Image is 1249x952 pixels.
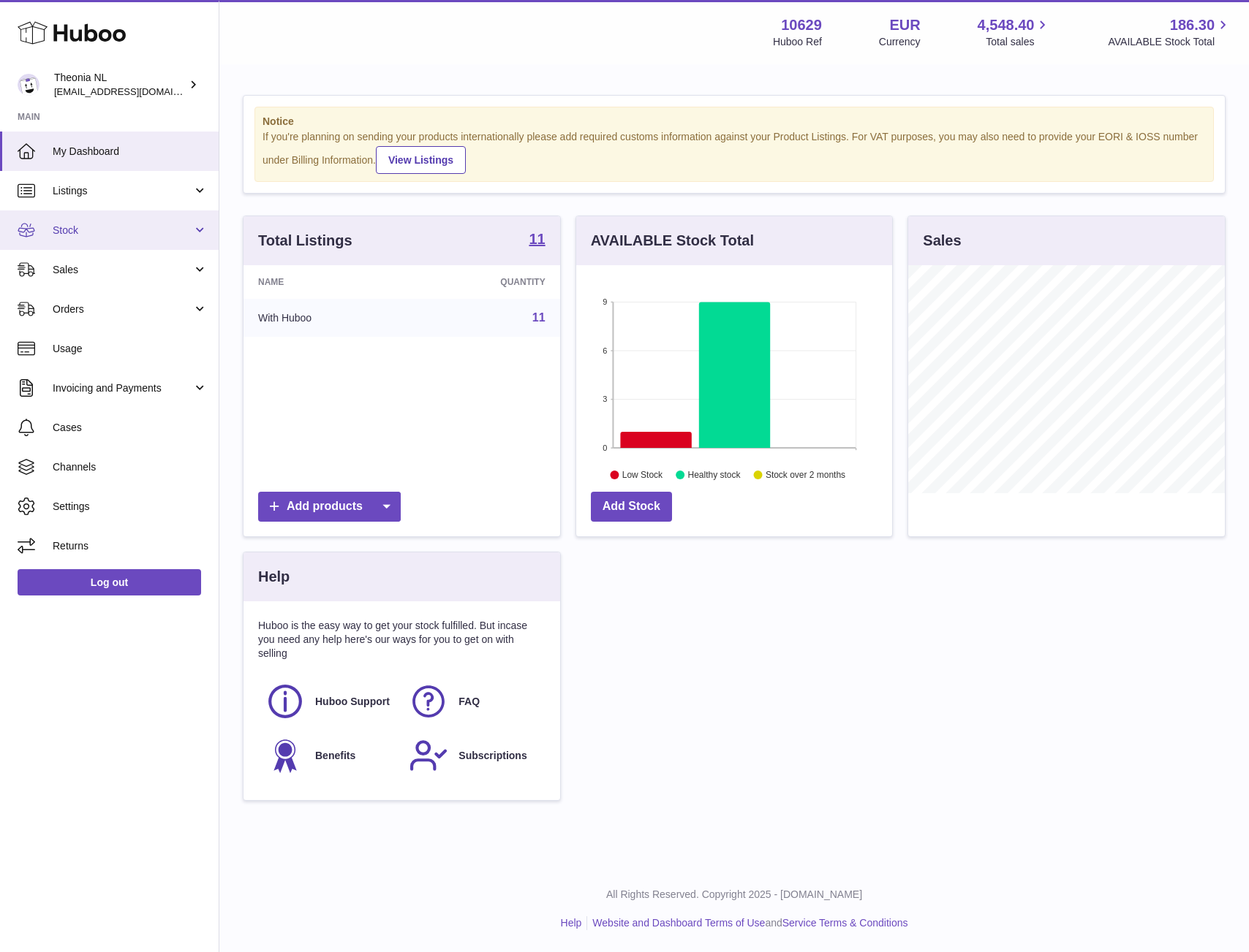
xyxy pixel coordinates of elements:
text: Stock over 2 months [766,470,845,480]
span: Subscriptions [459,749,527,763]
a: Add Stock [591,492,672,522]
span: My Dashboard [53,145,208,159]
a: Website and Dashboard Terms of Use [592,917,765,929]
span: Settings [53,500,208,514]
a: Benefits [265,736,394,775]
h3: AVAILABLE Stock Total [591,231,754,251]
a: Subscriptions [409,736,537,775]
div: Huboo Ref [773,35,822,49]
span: 4,548.40 [978,15,1035,35]
strong: EUR [889,15,920,35]
div: Theonia NL [54,71,186,99]
a: FAQ [409,682,537,721]
a: 11 [532,311,546,324]
span: AVAILABLE Stock Total [1108,35,1231,49]
div: Currency [879,35,921,49]
a: Service Terms & Conditions [782,917,908,929]
span: Channels [53,460,208,474]
text: 6 [603,346,607,355]
span: [EMAIL_ADDRESS][DOMAIN_NAME] [54,85,215,97]
text: 0 [603,443,607,452]
span: FAQ [459,695,480,709]
a: View Listings [376,146,466,174]
span: Returns [53,539,208,553]
h3: Sales [923,231,961,251]
strong: 11 [529,232,545,246]
a: Huboo Support [265,682,394,721]
span: Total sales [986,35,1051,49]
span: Cases [53,421,208,435]
a: Add products [258,492,401,522]
p: Huboo is the easy way to get your stock fulfilled. But incase you need any help here's our ways f... [258,619,546,660]
a: 186.30 AVAILABLE Stock Total [1108,15,1231,49]
text: 3 [603,395,607,403]
text: Healthy stock [687,470,741,480]
a: Log out [18,569,201,595]
span: 186.30 [1170,15,1215,35]
p: All Rights Reserved. Copyright 2025 - [DOMAIN_NAME] [231,888,1237,902]
text: Low Stock [622,470,663,480]
h3: Help [258,567,290,587]
td: With Huboo [244,299,410,337]
span: Huboo Support [315,695,390,709]
strong: Notice [263,115,1206,129]
span: Usage [53,342,208,356]
strong: 10629 [781,15,822,35]
span: Invoicing and Payments [53,381,192,395]
h3: Total Listings [258,231,352,251]
li: and [587,916,907,930]
div: If you're planning on sending your products internationally please add required customs informati... [263,130,1206,174]
a: 4,548.40 Total sales [978,15,1052,49]
span: Stock [53,224,192,237]
img: info@wholesomegoods.eu [18,74,39,96]
span: Benefits [315,749,355,763]
a: 11 [529,232,545,249]
span: Orders [53,302,192,316]
a: Help [561,917,582,929]
span: Listings [53,184,192,198]
th: Name [244,265,410,299]
span: Sales [53,263,192,277]
text: 9 [603,297,607,306]
th: Quantity [410,265,559,299]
